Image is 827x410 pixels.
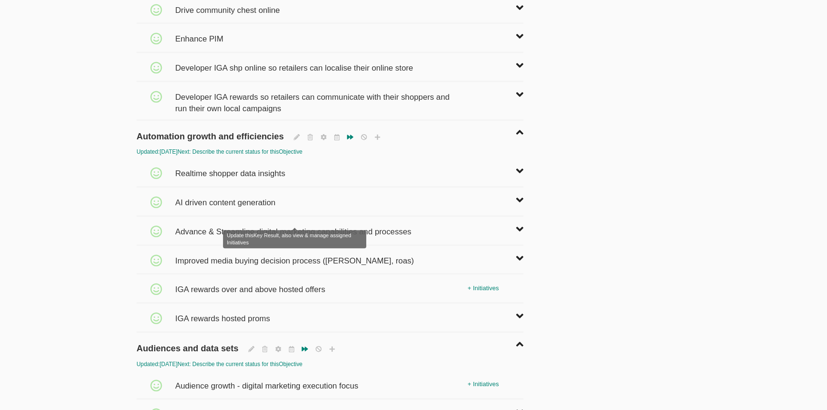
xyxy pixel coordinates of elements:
span: AI driven content generation [175,188,278,209]
span: Audiences and data sets [137,333,241,355]
span: Advance & Streamline digital marketing capabilities and processes [175,217,413,238]
span: Realtime shopper data insights [175,158,287,179]
div: + Initiatives [465,281,501,296]
div: Updated: [DATE] Next: Describe the current status for this Objective [137,360,523,368]
div: Updated: [DATE] Next: Describe the current status for this Objective [137,148,523,156]
span: IGA rewards hosted proms [175,304,273,325]
span: Improved media buying decision process ([PERSON_NAME], roas) [175,246,416,267]
span: IGA rewards over and above hosted offers [175,274,328,295]
span: Automation growth and efficiencies [137,121,286,143]
span: Enhance PIM [175,24,226,45]
span: Audience growth - digital marketing execution focus [175,371,360,392]
span: Developer IGA rewards so retailers can communicate with their shoppers and run their own local ca... [175,82,465,115]
span: Developer IGA shp online so retailers can localise their online store [175,53,415,74]
div: + Initiatives [465,377,501,392]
